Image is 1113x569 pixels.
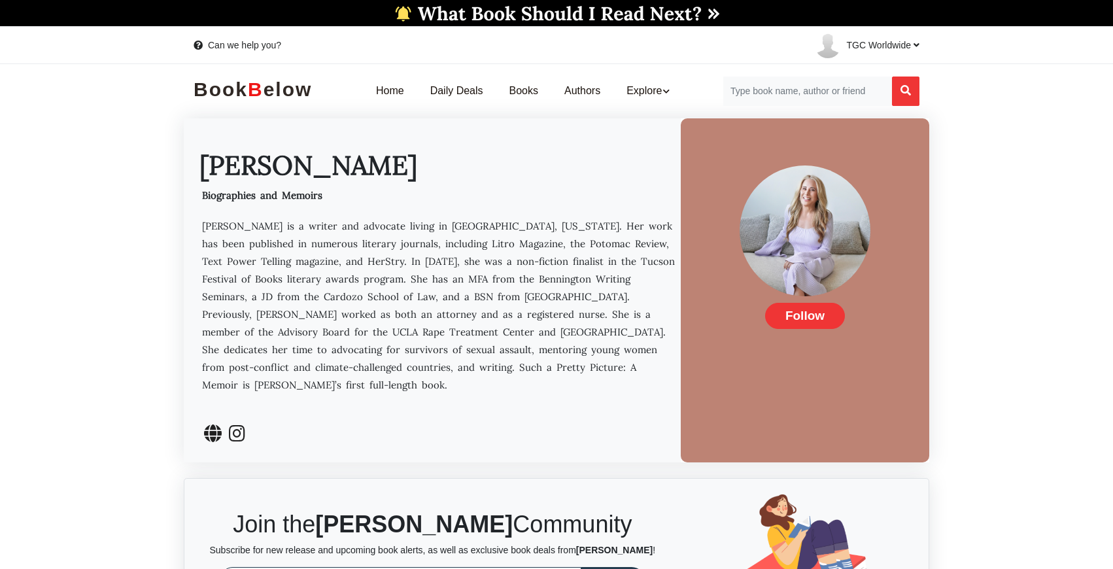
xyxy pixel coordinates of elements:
[613,71,683,112] a: Explore
[723,77,892,106] input: Search for Books
[248,78,264,100] b: B
[765,303,845,330] span: Follow
[804,27,919,63] a: TGC Worldwide
[315,511,513,538] b: [PERSON_NAME]
[194,543,671,557] p: Subscribe for new release and upcoming book alerts, as well as exclusive book deals from !
[199,186,676,204] div: Biographies and Memoirs
[194,76,312,107] a: BookBelow
[194,510,671,538] h2: Join the Community
[551,71,613,112] a: Authors
[740,165,870,296] img: Andrea Leeb
[199,217,676,411] p: [PERSON_NAME] is a writer and advocate living in [GEOGRAPHIC_DATA], [US_STATE]. Her work has been...
[846,40,919,50] span: TGC Worldwide
[815,32,841,58] img: user-default.png
[496,71,551,112] a: Books
[199,150,676,181] h1: [PERSON_NAME]
[892,77,919,106] button: Search
[363,71,417,112] a: Home
[194,39,281,52] a: Can we help you?
[417,71,496,112] a: Daily Deals
[576,545,653,555] b: [PERSON_NAME]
